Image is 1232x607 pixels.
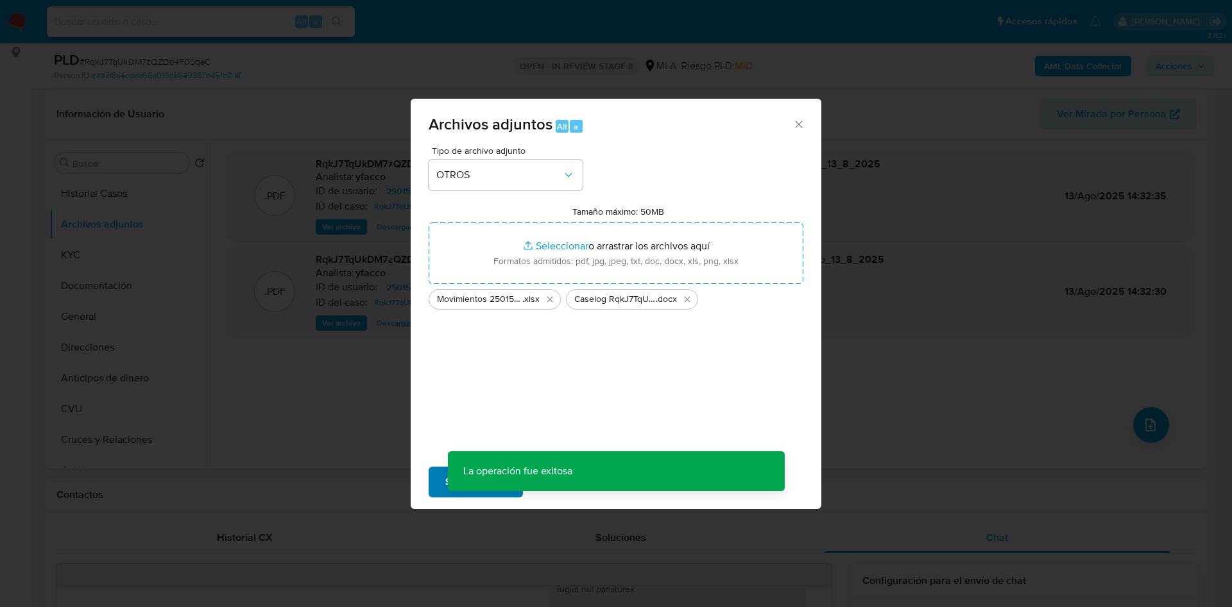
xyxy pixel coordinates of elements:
button: OTROS [429,160,583,190]
button: Subir archivo [429,467,523,497]
span: a [574,121,578,133]
ul: Archivos seleccionados [429,284,803,310]
span: Caselog RqkJ7TqUkDM7zQZDc4F09qaC_2025_07_18_05_44_55 [574,293,656,306]
button: Eliminar Movimientos 2501521276.xlsx [542,292,558,307]
span: Cancelar [545,468,586,496]
span: Archivos adjuntos [429,113,552,135]
button: Eliminar Caselog RqkJ7TqUkDM7zQZDc4F09qaC_2025_07_18_05_44_55.docx [680,292,695,307]
span: Movimientos 2501521276 [437,293,522,306]
span: OTROS [436,169,562,181]
span: Subir archivo [445,468,506,496]
p: La operación fue exitosa [448,451,588,491]
span: Alt [557,121,567,133]
span: .docx [656,293,677,306]
span: Tipo de archivo adjunto [432,146,586,155]
button: Cerrar [792,118,804,129]
label: Tamaño máximo: 50MB [572,206,664,217]
span: .xlsx [522,293,540,306]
